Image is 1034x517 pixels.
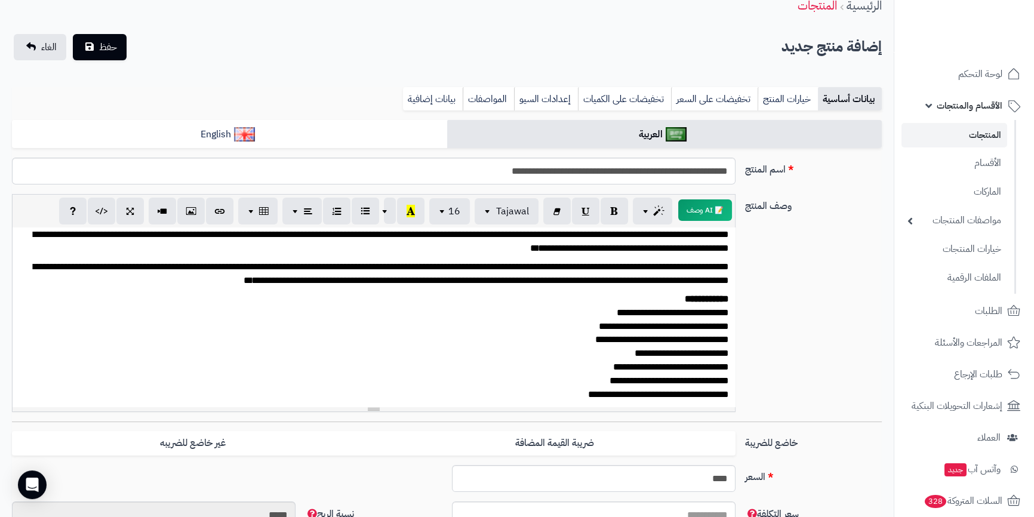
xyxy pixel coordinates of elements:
span: جديد [944,463,967,476]
span: السلات المتروكة [924,493,1002,509]
span: إشعارات التحويلات البنكية [912,398,1002,414]
a: خيارات المنتجات [901,236,1007,262]
label: خاضع للضريبة [740,431,887,450]
a: إعدادات السيو [514,87,578,111]
button: حفظ [73,34,127,60]
label: السعر [740,465,887,484]
span: 328 [924,494,947,509]
span: طلبات الإرجاع [954,366,1002,383]
span: الغاء [41,40,57,54]
a: الطلبات [901,297,1027,325]
span: العملاء [977,429,1001,446]
a: السلات المتروكة328 [901,487,1027,515]
a: المواصفات [463,87,514,111]
span: لوحة التحكم [958,66,1002,82]
div: Open Intercom Messenger [18,470,47,499]
img: logo-2.png [953,11,1023,36]
span: المراجعات والأسئلة [935,334,1002,351]
span: حفظ [99,40,117,54]
button: 16 [429,198,470,224]
a: English [12,120,447,149]
button: Tajawal [475,198,538,224]
a: الملفات الرقمية [901,265,1007,291]
a: الماركات [901,179,1007,205]
a: تخفيضات على الكميات [578,87,671,111]
span: الطلبات [975,303,1002,319]
span: 16 [448,204,460,219]
a: الغاء [14,34,66,60]
a: المراجعات والأسئلة [901,328,1027,357]
label: غير خاضع للضريبه [12,431,374,456]
a: الأقسام [901,150,1007,176]
a: خيارات المنتج [758,87,818,111]
a: بيانات أساسية [818,87,882,111]
a: طلبات الإرجاع [901,360,1027,389]
label: ضريبة القيمة المضافة [374,431,736,456]
span: وآتس آب [943,461,1001,478]
a: وآتس آبجديد [901,455,1027,484]
span: Tajawal [496,204,529,219]
img: العربية [666,127,687,141]
button: 📝 AI وصف [678,199,732,221]
a: إشعارات التحويلات البنكية [901,392,1027,420]
img: English [234,127,255,141]
a: لوحة التحكم [901,60,1027,88]
a: مواصفات المنتجات [901,208,1007,233]
a: تخفيضات على السعر [671,87,758,111]
label: اسم المنتج [740,158,887,177]
a: المنتجات [901,123,1007,147]
h2: إضافة منتج جديد [781,35,882,59]
a: العملاء [901,423,1027,452]
a: بيانات إضافية [403,87,463,111]
label: وصف المنتج [740,194,887,213]
a: العربية [447,120,882,149]
span: الأقسام والمنتجات [937,97,1002,114]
